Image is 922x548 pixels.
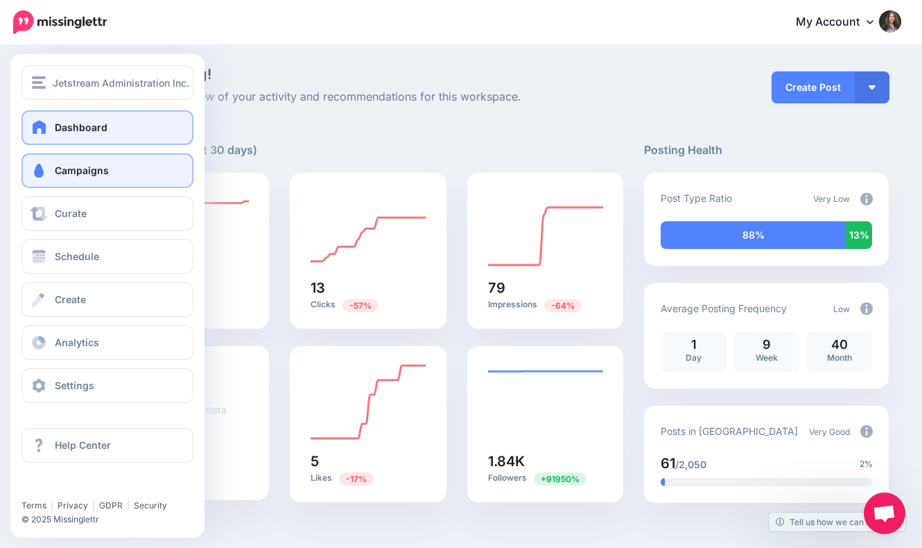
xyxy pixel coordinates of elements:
span: | [92,500,95,511]
span: 61 [661,455,675,472]
span: Schedule [55,250,99,262]
span: Very Good [809,427,850,437]
a: Open chat [864,493,905,534]
a: Tell us how we can improve [769,513,905,531]
a: Dashboard [21,110,193,145]
button: Jetstream Administration Inc. [21,65,193,100]
iframe: Twitter Follow Button [21,480,129,494]
img: arrow-down-white.png [869,85,876,89]
a: Schedule [21,239,193,274]
span: | [127,500,130,511]
span: Week [756,352,778,363]
a: Curate [21,196,193,231]
p: Followers [488,472,603,485]
h5: 79 [488,281,603,295]
a: Terms [21,500,46,511]
h5: 5 [311,454,426,468]
span: Previous period: 218 [544,299,582,312]
img: Missinglettr [13,10,107,34]
a: Campaigns [21,153,193,188]
a: Security [134,500,167,511]
p: Average Posting Frequency [661,300,787,316]
a: Settings [21,368,193,403]
span: Day [686,352,702,363]
span: 2% [860,457,873,471]
img: menu.png [32,76,46,89]
a: GDPR [99,500,123,511]
span: | [51,500,53,511]
p: Impressions [488,298,603,311]
h5: Posting Health [644,142,889,159]
p: 9 [740,339,792,351]
span: Previous period: 6 [339,472,374,486]
span: Month [827,352,852,363]
span: /2,050 [675,459,706,470]
span: Help Center [55,439,111,451]
p: Likes [311,472,426,485]
span: Curate [55,207,87,219]
span: Dashboard [55,121,107,133]
p: Clicks [311,298,426,311]
span: Low [833,304,850,314]
p: Post Type Ratio [661,190,732,206]
p: Posts in [GEOGRAPHIC_DATA] [661,423,798,439]
a: Privacy [58,500,88,511]
div: 88% of your posts in the last 30 days have been from Drip Campaigns [661,221,846,249]
li: © 2025 Missinglettr [21,513,204,526]
div: 2% of your posts in the last 30 days have been from Drip Campaigns [661,478,665,486]
p: 1 [668,339,720,351]
a: Help Center [21,428,193,463]
span: Analytics [55,336,99,348]
img: info-circle-grey.png [860,193,873,205]
span: Very Low [813,194,850,204]
span: Campaigns [55,164,109,176]
span: Jetstream Administration Inc. [53,75,189,91]
span: Previous period: 2 [534,472,586,486]
span: Previous period: 30 [342,299,379,312]
a: Create [21,282,193,317]
img: info-circle-grey.png [860,302,873,315]
span: Create [55,293,86,305]
a: Create Post [772,71,855,103]
a: My Account [782,6,901,40]
img: info-circle-grey.png [860,425,873,438]
span: Settings [55,379,94,391]
a: Analytics [21,325,193,360]
p: 40 [813,339,865,351]
h5: 13 [311,281,426,295]
span: Here's an overview of your activity and recommendations for this workspace. [113,88,624,106]
h5: 1.84K [488,454,603,468]
div: 13% of your posts in the last 30 days were manually created (i.e. were not from Drip Campaigns or... [846,221,872,249]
